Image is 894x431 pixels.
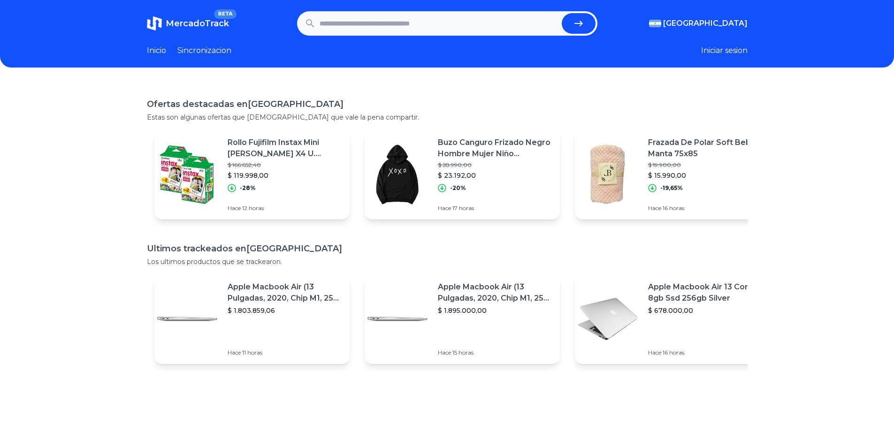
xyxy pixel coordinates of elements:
[214,9,236,19] span: BETA
[648,171,763,180] p: $ 15.990,00
[438,161,552,169] p: $ 28.990,00
[649,20,661,27] img: Argentina
[365,274,560,364] a: Featured imageApple Macbook Air (13 Pulgadas, 2020, Chip M1, 256 Gb De Ssd, 8 Gb De Ram) - Plata$...
[228,204,342,212] p: Hace 12 horas
[166,18,229,29] span: MercadoTrack
[147,16,229,31] a: MercadoTrackBETA
[660,184,683,192] p: -19,65%
[154,286,220,352] img: Featured image
[438,281,552,304] p: Apple Macbook Air (13 Pulgadas, 2020, Chip M1, 256 Gb De Ssd, 8 Gb De Ram) - Plata
[575,274,770,364] a: Featured imageApple Macbook Air 13 Core I5 8gb Ssd 256gb Silver$ 678.000,00Hace 16 horas
[438,137,552,159] p: Buzo Canguro Frizado Negro Hombre Mujer Niño Estampado
[228,161,342,169] p: $ 166.652,40
[365,129,560,219] a: Featured imageBuzo Canguro Frizado Negro Hombre Mujer Niño Estampado$ 28.990,00$ 23.192,00-20%Hac...
[663,18,748,29] span: [GEOGRAPHIC_DATA]
[154,142,220,207] img: Featured image
[147,45,166,56] a: Inicio
[575,286,641,352] img: Featured image
[648,306,763,315] p: $ 678.000,00
[450,184,466,192] p: -20%
[701,45,748,56] button: Iniciar sesion
[147,16,162,31] img: MercadoTrack
[228,281,342,304] p: Apple Macbook Air (13 Pulgadas, 2020, Chip M1, 256 Gb De Ssd, 8 Gb De Ram) - Plata
[177,45,231,56] a: Sincronizacion
[228,306,342,315] p: $ 1.803.859,06
[438,204,552,212] p: Hace 17 horas
[648,137,763,159] p: Frazada De Polar Soft Bebé Manta 75x85
[240,184,256,192] p: -28%
[649,18,748,29] button: [GEOGRAPHIC_DATA]
[438,349,552,356] p: Hace 15 horas
[648,349,763,356] p: Hace 16 horas
[648,281,763,304] p: Apple Macbook Air 13 Core I5 8gb Ssd 256gb Silver
[648,161,763,169] p: $ 19.900,00
[648,204,763,212] p: Hace 16 horas
[438,171,552,180] p: $ 23.192,00
[365,286,430,352] img: Featured image
[154,129,350,219] a: Featured imageRollo Fujifilm Instax Mini [PERSON_NAME] X4 U. Entrega Prem$ 166.652,40$ 119.998,00...
[147,113,748,122] p: Estas son algunas ofertas que [DEMOGRAPHIC_DATA] que vale la pena compartir.
[147,242,748,255] h1: Ultimos trackeados en [GEOGRAPHIC_DATA]
[228,171,342,180] p: $ 119.998,00
[438,306,552,315] p: $ 1.895.000,00
[575,129,770,219] a: Featured imageFrazada De Polar Soft Bebé Manta 75x85$ 19.900,00$ 15.990,00-19,65%Hace 16 horas
[365,142,430,207] img: Featured image
[228,349,342,356] p: Hace 11 horas
[228,137,342,159] p: Rollo Fujifilm Instax Mini [PERSON_NAME] X4 U. Entrega Prem
[147,98,748,111] h1: Ofertas destacadas en [GEOGRAPHIC_DATA]
[575,142,641,207] img: Featured image
[154,274,350,364] a: Featured imageApple Macbook Air (13 Pulgadas, 2020, Chip M1, 256 Gb De Ssd, 8 Gb De Ram) - Plata$...
[147,257,748,266] p: Los ultimos productos que se trackearon.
